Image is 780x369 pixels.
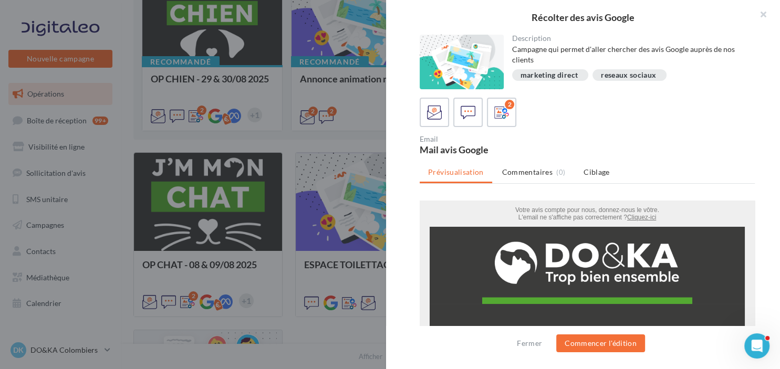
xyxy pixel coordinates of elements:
span: L'email ne s'affiche pas correctement ? [99,13,207,20]
div: Campagne qui permet d'aller chercher des avis Google auprès de nos clients [512,44,747,65]
div: Récolter des avis Google [403,13,763,22]
span: Votre avis compte pour nous, donnez-nous le vôtre. [96,6,240,13]
div: reseaux sociaux [601,71,656,79]
div: marketing direct [521,71,578,79]
button: Fermer [513,337,546,350]
div: Description [512,35,747,42]
iframe: Intercom live chat [744,333,769,359]
span: Ciblage [584,167,609,176]
button: Commencer l'édition [556,334,645,352]
span: (0) [556,168,565,176]
img: Logo DO&KA [63,26,273,103]
div: Email [420,135,583,143]
div: Mail avis Google [420,145,583,154]
div: 2 [505,100,514,109]
a: Cliquez-ici [207,13,236,20]
span: Commentaires [502,167,553,177]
